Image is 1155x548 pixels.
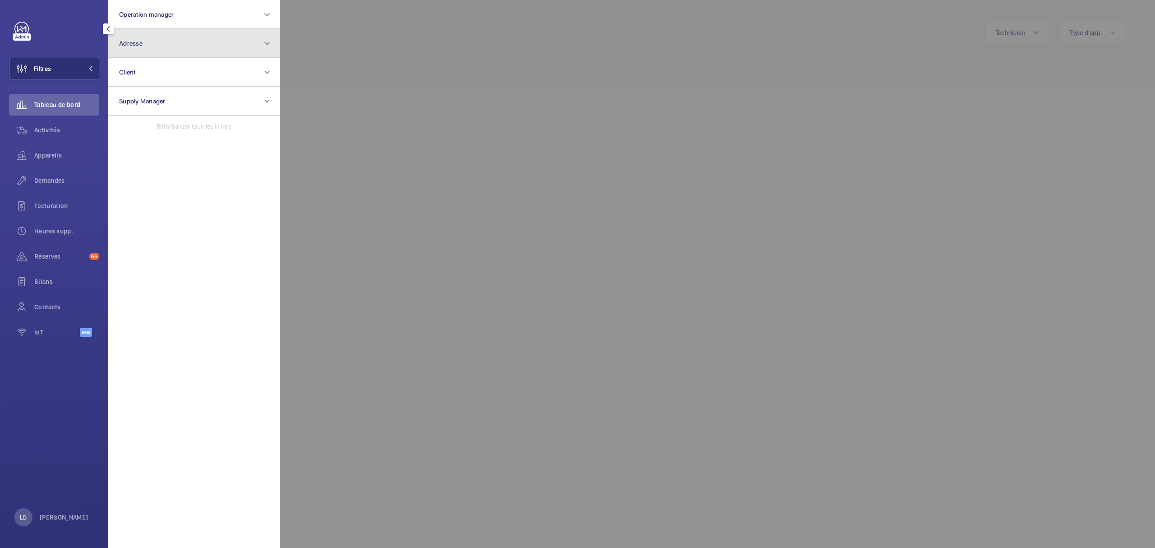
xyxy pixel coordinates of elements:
[9,58,99,79] button: Filtres
[80,328,92,337] span: Beta
[34,252,86,261] span: Réserves
[89,253,99,260] span: 65
[34,151,99,160] span: Appareils
[34,328,80,337] span: IoT
[34,227,99,236] span: Heures supp.
[20,513,27,522] p: LB
[40,513,88,522] p: [PERSON_NAME]
[34,201,99,210] span: Facturation
[34,302,99,311] span: Contacts
[34,64,51,73] span: Filtres
[34,125,99,135] span: Activités
[34,277,99,286] span: Bilans
[34,176,99,185] span: Demandes
[34,100,99,109] span: Tableau de bord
